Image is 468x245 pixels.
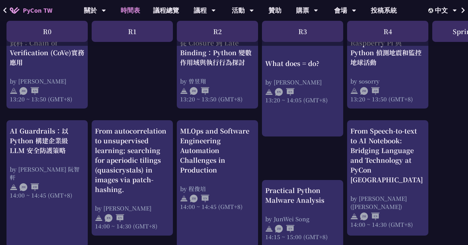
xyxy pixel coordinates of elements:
[275,88,294,96] img: ENEN.5a408d1.svg
[10,191,84,199] div: 14:00 ~ 14:45 (GMT+8)
[265,58,340,68] div: What does = do?
[347,21,428,42] div: R4
[10,77,84,85] div: by [PERSON_NAME]
[19,87,39,95] img: ZHEN.371966e.svg
[180,126,255,175] div: MLOps and Software Engineering Automation Challenges in Production
[10,7,19,14] img: Home icon of PyCon TW 2025
[23,6,52,15] span: PyCon TW
[180,77,255,85] div: by 曾昱翔
[180,38,255,67] div: 從 Closure 到 Late Binding：Python 變數作用域與執行行為探討
[180,126,255,242] a: MLOps and Software Engineering Automation Challenges in Production by 程俊培 14:00 ~ 14:45 (GMT+8)
[350,194,425,211] div: by [PERSON_NAME] ([PERSON_NAME])
[350,95,425,103] div: 13:20 ~ 13:50 (GMT+8)
[3,2,59,19] a: PyCon TW
[95,126,170,194] div: From autocorrelation to unsupervised learning; searching for aperiodic tilings (quasicrystals) in...
[265,233,340,241] div: 14:15 ~ 15:00 (GMT+8)
[265,88,273,96] img: svg+xml;base64,PHN2ZyB4bWxucz0iaHR0cDovL3d3dy53My5vcmcvMjAwMC9zdmciIHdpZHRoPSIyNCIgaGVpZ2h0PSIyNC...
[350,87,358,95] img: svg+xml;base64,PHN2ZyB4bWxucz0iaHR0cDovL3d3dy53My5vcmcvMjAwMC9zdmciIHdpZHRoPSIyNCIgaGVpZ2h0PSIyNC...
[350,126,425,230] a: From Speech-to-text to AI Notebook: Bridging Language and Technology at PyCon [GEOGRAPHIC_DATA] b...
[428,8,435,13] img: Locale Icon
[180,28,255,103] a: 從 Closure 到 Late Binding：Python 變數作用域與執行行為探討 by 曾昱翔 13:20 ~ 13:50 (GMT+8)
[180,202,255,211] div: 14:00 ~ 14:45 (GMT+8)
[265,28,340,131] a: What does = do? by [PERSON_NAME] 13:20 ~ 14:05 (GMT+8)
[350,213,358,220] img: svg+xml;base64,PHN2ZyB4bWxucz0iaHR0cDovL3d3dy53My5vcmcvMjAwMC9zdmciIHdpZHRoPSIyNCIgaGVpZ2h0PSIyNC...
[360,213,380,220] img: ZHEN.371966e.svg
[95,214,103,222] img: svg+xml;base64,PHN2ZyB4bWxucz0iaHR0cDovL3d3dy53My5vcmcvMjAwMC9zdmciIHdpZHRoPSIyNCIgaGVpZ2h0PSIyNC...
[265,186,340,205] div: Practical Python Malware Analysis
[105,214,124,222] img: ENEN.5a408d1.svg
[10,28,84,103] a: 以LLM攜手Python驗證資料：Chain of Verification (CoVe)實務應用 by [PERSON_NAME] 13:20 ~ 13:50 (GMT+8)
[190,87,209,95] img: ZHZH.38617ef.svg
[275,225,294,233] img: ZHEN.371966e.svg
[10,183,18,191] img: svg+xml;base64,PHN2ZyB4bWxucz0iaHR0cDovL3d3dy53My5vcmcvMjAwMC9zdmciIHdpZHRoPSIyNCIgaGVpZ2h0PSIyNC...
[265,78,340,86] div: by [PERSON_NAME]
[350,126,425,185] div: From Speech-to-text to AI Notebook: Bridging Language and Technology at PyCon [GEOGRAPHIC_DATA]
[95,222,170,230] div: 14:00 ~ 14:30 (GMT+8)
[10,95,84,103] div: 13:20 ~ 13:50 (GMT+8)
[92,21,173,42] div: R1
[95,126,170,230] a: From autocorrelation to unsupervised learning; searching for aperiodic tilings (quasicrystals) in...
[360,87,380,95] img: ZHZH.38617ef.svg
[350,28,425,67] div: Raspberry Shake - 用 Raspberry Pi 與 Python 偵測地震和監控地球活動
[180,95,255,103] div: 13:20 ~ 13:50 (GMT+8)
[10,126,84,242] a: AI Guardrails：以 Python 構建企業級 LLM 安全防護策略 by [PERSON_NAME] 阮智軒 14:00 ~ 14:45 (GMT+8)
[6,21,88,42] div: R0
[19,183,39,191] img: ZHZH.38617ef.svg
[190,195,209,202] img: ZHEN.371966e.svg
[350,28,425,103] a: Raspberry Shake - 用 Raspberry Pi 與 Python 偵測地震和監控地球活動 by sosorry 13:20 ~ 13:50 (GMT+8)
[10,28,84,67] div: 以LLM攜手Python驗證資料：Chain of Verification (CoVe)實務應用
[95,204,170,212] div: by [PERSON_NAME]
[265,225,273,233] img: svg+xml;base64,PHN2ZyB4bWxucz0iaHR0cDovL3d3dy53My5vcmcvMjAwMC9zdmciIHdpZHRoPSIyNCIgaGVpZ2h0PSIyNC...
[265,96,340,104] div: 13:20 ~ 14:05 (GMT+8)
[177,21,258,42] div: R2
[350,220,425,228] div: 14:00 ~ 14:30 (GMT+8)
[265,215,340,223] div: by JunWei Song
[10,165,84,181] div: by [PERSON_NAME] 阮智軒
[180,195,188,202] img: svg+xml;base64,PHN2ZyB4bWxucz0iaHR0cDovL3d3dy53My5vcmcvMjAwMC9zdmciIHdpZHRoPSIyNCIgaGVpZ2h0PSIyNC...
[262,21,343,42] div: R3
[350,77,425,85] div: by sosorry
[10,126,84,155] div: AI Guardrails：以 Python 構建企業級 LLM 安全防護策略
[10,87,18,95] img: svg+xml;base64,PHN2ZyB4bWxucz0iaHR0cDovL3d3dy53My5vcmcvMjAwMC9zdmciIHdpZHRoPSIyNCIgaGVpZ2h0PSIyNC...
[180,87,188,95] img: svg+xml;base64,PHN2ZyB4bWxucz0iaHR0cDovL3d3dy53My5vcmcvMjAwMC9zdmciIHdpZHRoPSIyNCIgaGVpZ2h0PSIyNC...
[180,185,255,193] div: by 程俊培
